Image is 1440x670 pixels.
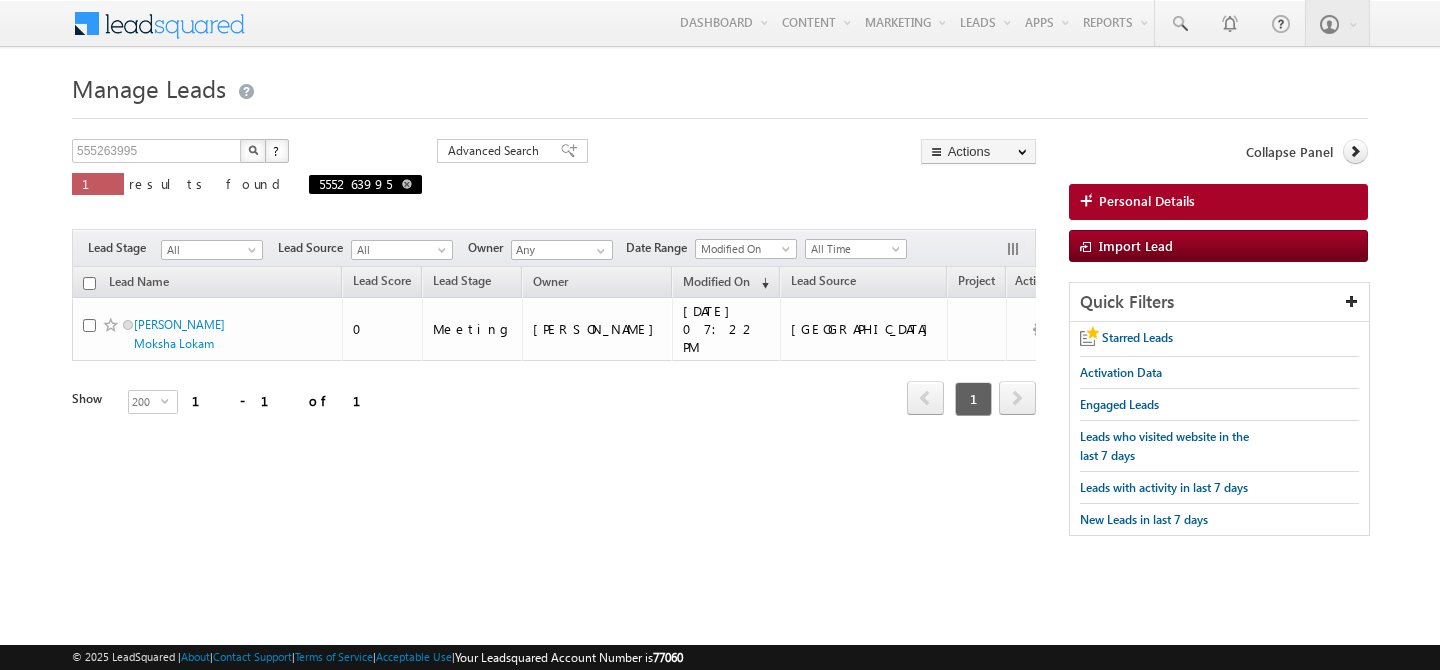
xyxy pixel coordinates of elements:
div: Meeting [433,320,513,338]
span: © 2025 LeadSquared | | | | | [72,648,683,667]
span: Leads who visited website in the last 7 days [1080,429,1249,463]
a: next [999,383,1036,415]
span: Starred Leads [1102,330,1173,345]
span: Modified On [696,240,791,258]
span: ? [273,142,282,159]
span: Collapse Panel [1246,143,1333,161]
div: [GEOGRAPHIC_DATA] [791,320,938,338]
span: Activation Data [1080,365,1162,380]
span: Project [958,273,995,288]
span: prev [907,381,944,415]
span: Lead Score [353,273,411,288]
span: Personal Details [1099,192,1195,210]
span: 1 [955,382,992,416]
input: Type to Search [511,240,613,260]
span: All [162,241,257,259]
a: All [161,240,263,260]
span: Lead Source [278,239,351,257]
span: (sorted descending) [753,275,769,291]
span: select [161,396,177,405]
span: Owner [533,274,568,289]
span: Your Leadsquared Account Number is [455,650,683,665]
img: Search [248,145,258,155]
span: Lead Stage [433,273,491,288]
a: Lead Name [99,271,179,297]
span: Modified On [683,274,750,289]
a: Lead Stage [423,270,501,296]
span: Lead Source [791,273,856,288]
span: Leads with activity in last 7 days [1080,480,1248,495]
span: Date Range [626,239,695,257]
div: [PERSON_NAME] [533,320,664,338]
button: ? [265,139,289,163]
a: Lead Source [781,270,866,296]
span: New Leads in last 7 days [1080,512,1208,527]
a: Show All Items [586,241,611,261]
div: 0 [353,320,413,338]
a: About [181,650,210,663]
div: Quick Filters [1070,283,1369,322]
span: Import Lead [1099,237,1173,254]
span: Manage Leads [72,72,226,104]
div: [DATE] 07:22 PM [683,302,771,356]
span: Actions [1007,270,1055,296]
a: Project [948,270,1005,296]
a: Modified On (sorted descending) [673,270,779,296]
a: Contact Support [213,650,292,663]
span: Owner [468,239,511,257]
span: next [999,381,1036,415]
span: results found [129,175,288,192]
span: 1 [82,175,114,192]
span: 77060 [653,650,683,665]
span: All [352,241,447,259]
div: 1 - 1 of 1 [192,389,385,412]
a: Acceptable Use [376,650,452,663]
div: Show [72,390,112,408]
a: All Time [805,239,907,259]
span: 200 [129,391,161,413]
span: Advanced Search [448,142,545,160]
a: Lead Score [343,270,421,296]
button: Actions [921,139,1036,164]
span: All Time [806,240,901,258]
span: Engaged Leads [1080,397,1159,412]
span: Lead Stage [88,239,161,257]
a: prev [907,383,944,415]
a: Modified On [695,239,797,259]
a: Terms of Service [295,650,373,663]
a: [PERSON_NAME] Moksha Lokam [134,317,225,351]
span: 555263995 [319,175,392,192]
input: Check all records [83,277,96,290]
a: Personal Details [1069,184,1368,220]
a: All [351,240,453,260]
